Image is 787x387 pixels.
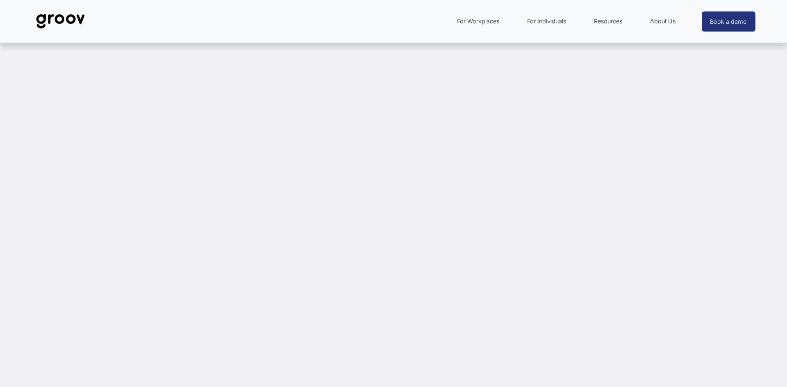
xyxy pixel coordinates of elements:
a: About Us [646,12,680,31]
span: For Workplaces [457,16,499,27]
a: folder dropdown [453,12,503,31]
a: Book a demo [702,11,756,32]
a: folder dropdown [590,12,626,31]
span: Resources [594,16,622,27]
img: Groov | Unlock Human Potential at Work and in Life [32,8,89,35]
a: For Individuals [523,12,570,31]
